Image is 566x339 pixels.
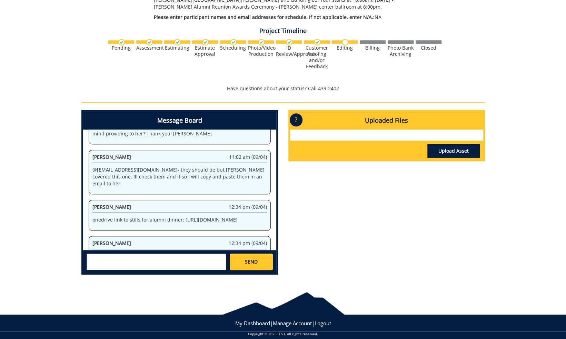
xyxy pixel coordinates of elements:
div: Photo/Video Production [248,45,274,57]
span: 12:34 pm (09/04) [229,204,267,210]
img: checkmark [286,39,292,45]
img: checkmark [174,39,181,45]
img: no [342,39,348,45]
a: Manage Account [273,320,312,327]
div: Closed [416,45,441,51]
div: ID Review/Approval [276,45,302,57]
div: Billing [360,45,386,51]
img: checkmark [146,39,153,45]
a: ETSU [277,331,285,336]
a: Upload Asset [427,144,480,158]
a: My Dashboard [235,320,270,327]
span: [PERSON_NAME] [92,204,131,210]
div: Photo Bank Archiving [388,45,414,57]
div: Customer Proofing and/or Feedback [304,45,330,70]
img: checkmark [258,39,265,45]
span: SEND [245,258,258,265]
textarea: messageToSend [87,254,226,270]
div: Scheduling [220,45,246,51]
div: Editing [332,45,358,51]
p: Have questions about your status? Call 439-2402 [81,85,485,92]
div: Pending [108,45,134,51]
span: [PERSON_NAME] [92,240,131,246]
span: 12:34 pm (09/04) [229,240,267,247]
h4: Project Timeline [81,28,485,34]
div: Estimate Approval [192,45,218,57]
a: Logout [315,320,331,327]
img: checkmark [118,39,125,45]
p: onedrive link to stills for alumni dinner: [URL][DOMAIN_NAME] [92,216,267,223]
span: Please enter participant names and email addresses for schedule. If not applicable, enter N/A.: [154,14,375,20]
p: ? [290,113,302,126]
img: checkmark [202,39,209,45]
h4: Message Board [83,112,276,130]
img: checkmark [230,39,237,45]
div: Assessment [136,45,162,51]
p: NA [154,14,424,21]
p: @ [EMAIL_ADDRESS][DOMAIN_NAME] - they should be but [PERSON_NAME] covered this one. Ill check the... [92,166,267,187]
h4: Uploaded Files [290,112,483,130]
span: 11:02 am (09/04) [229,154,267,161]
span: [PERSON_NAME] [92,154,131,160]
img: checkmark [314,39,320,45]
a: SEND [230,254,272,270]
div: Estimating [164,45,190,51]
